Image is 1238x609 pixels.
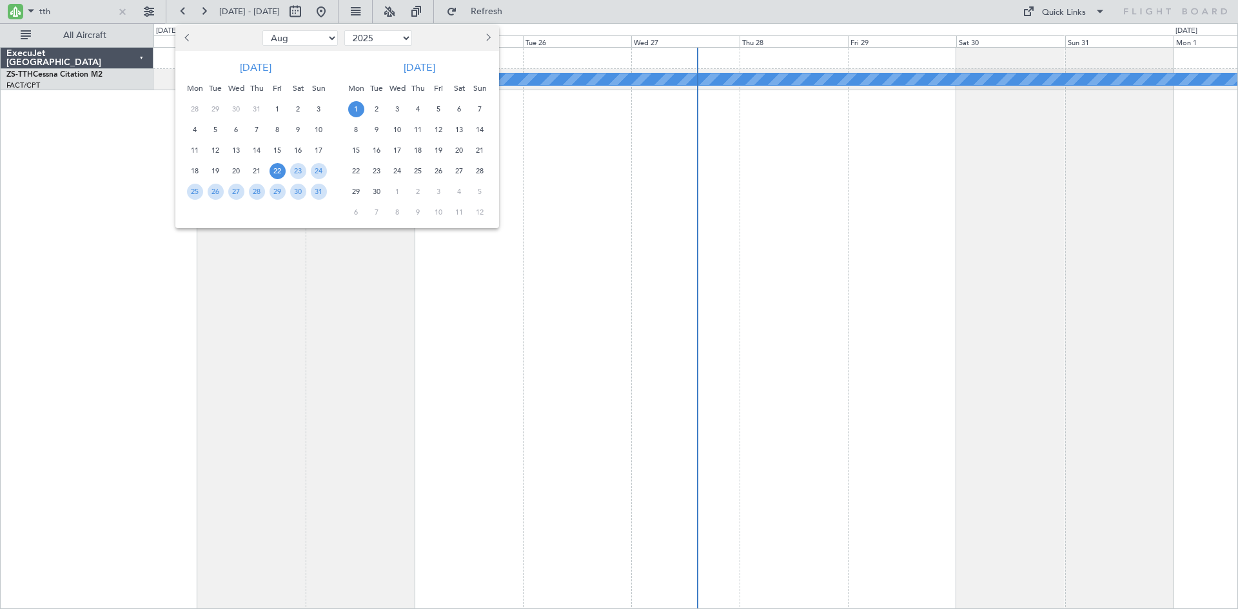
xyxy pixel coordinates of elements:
span: 15 [270,142,286,159]
div: 12-9-2025 [428,119,449,140]
div: 19-9-2025 [428,140,449,160]
span: 24 [389,163,406,179]
span: 1 [270,101,286,117]
div: 24-8-2025 [308,160,329,181]
span: 1 [389,184,406,200]
span: 1 [348,101,364,117]
span: 4 [410,101,426,117]
div: 26-8-2025 [205,181,226,202]
span: 26 [208,184,224,200]
div: 11-10-2025 [449,202,469,222]
div: 24-9-2025 [387,160,408,181]
span: 7 [369,204,385,220]
span: 3 [311,101,327,117]
span: 17 [389,142,406,159]
span: 27 [228,184,244,200]
div: 23-9-2025 [366,160,387,181]
span: 15 [348,142,364,159]
div: Thu [246,78,267,99]
div: 5-8-2025 [205,119,226,140]
div: 12-8-2025 [205,140,226,160]
span: 10 [389,122,406,138]
div: 31-7-2025 [246,99,267,119]
div: Mon [346,78,366,99]
div: 22-8-2025 [267,160,288,181]
span: 29 [348,184,364,200]
div: 27-9-2025 [449,160,469,181]
span: 18 [410,142,426,159]
span: 11 [451,204,467,220]
div: 29-9-2025 [346,181,366,202]
div: 18-9-2025 [408,140,428,160]
div: 2-9-2025 [366,99,387,119]
span: 10 [431,204,447,220]
span: 4 [451,184,467,200]
div: 5-9-2025 [428,99,449,119]
span: 20 [228,163,244,179]
span: 9 [410,204,426,220]
div: 5-10-2025 [469,181,490,202]
div: 9-9-2025 [366,119,387,140]
div: 8-10-2025 [387,202,408,222]
select: Select year [344,30,412,46]
div: 9-10-2025 [408,202,428,222]
div: 16-8-2025 [288,140,308,160]
span: 30 [369,184,385,200]
span: 20 [451,142,467,159]
div: Sat [288,78,308,99]
div: 28-7-2025 [184,99,205,119]
div: 25-9-2025 [408,160,428,181]
span: 22 [270,163,286,179]
span: 16 [369,142,385,159]
div: 20-9-2025 [449,140,469,160]
div: 6-9-2025 [449,99,469,119]
div: 17-8-2025 [308,140,329,160]
div: 4-8-2025 [184,119,205,140]
span: 25 [410,163,426,179]
span: 30 [228,101,244,117]
span: 12 [472,204,488,220]
div: 28-9-2025 [469,160,490,181]
select: Select month [262,30,338,46]
span: 28 [249,184,265,200]
div: 29-8-2025 [267,181,288,202]
span: 28 [472,163,488,179]
div: 30-7-2025 [226,99,246,119]
div: 1-10-2025 [387,181,408,202]
span: 31 [249,101,265,117]
div: Mon [184,78,205,99]
div: 2-8-2025 [288,99,308,119]
div: 9-8-2025 [288,119,308,140]
div: 1-8-2025 [267,99,288,119]
div: 21-8-2025 [246,160,267,181]
div: 19-8-2025 [205,160,226,181]
span: 9 [290,122,306,138]
div: 30-9-2025 [366,181,387,202]
span: 8 [270,122,286,138]
div: 10-9-2025 [387,119,408,140]
div: Sun [308,78,329,99]
span: 5 [208,122,224,138]
div: Fri [267,78,288,99]
div: 11-8-2025 [184,140,205,160]
span: 5 [472,184,488,200]
span: 2 [290,101,306,117]
div: Tue [366,78,387,99]
div: 29-7-2025 [205,99,226,119]
span: 2 [369,101,385,117]
span: 19 [431,142,447,159]
span: 25 [187,184,203,200]
div: Wed [387,78,408,99]
div: 15-9-2025 [346,140,366,160]
span: 31 [311,184,327,200]
div: 3-10-2025 [428,181,449,202]
div: 13-8-2025 [226,140,246,160]
span: 12 [431,122,447,138]
span: 11 [410,122,426,138]
button: Next month [480,28,495,48]
span: 14 [249,142,265,159]
div: 14-9-2025 [469,119,490,140]
div: 6-10-2025 [346,202,366,222]
div: 31-8-2025 [308,181,329,202]
div: Fri [428,78,449,99]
